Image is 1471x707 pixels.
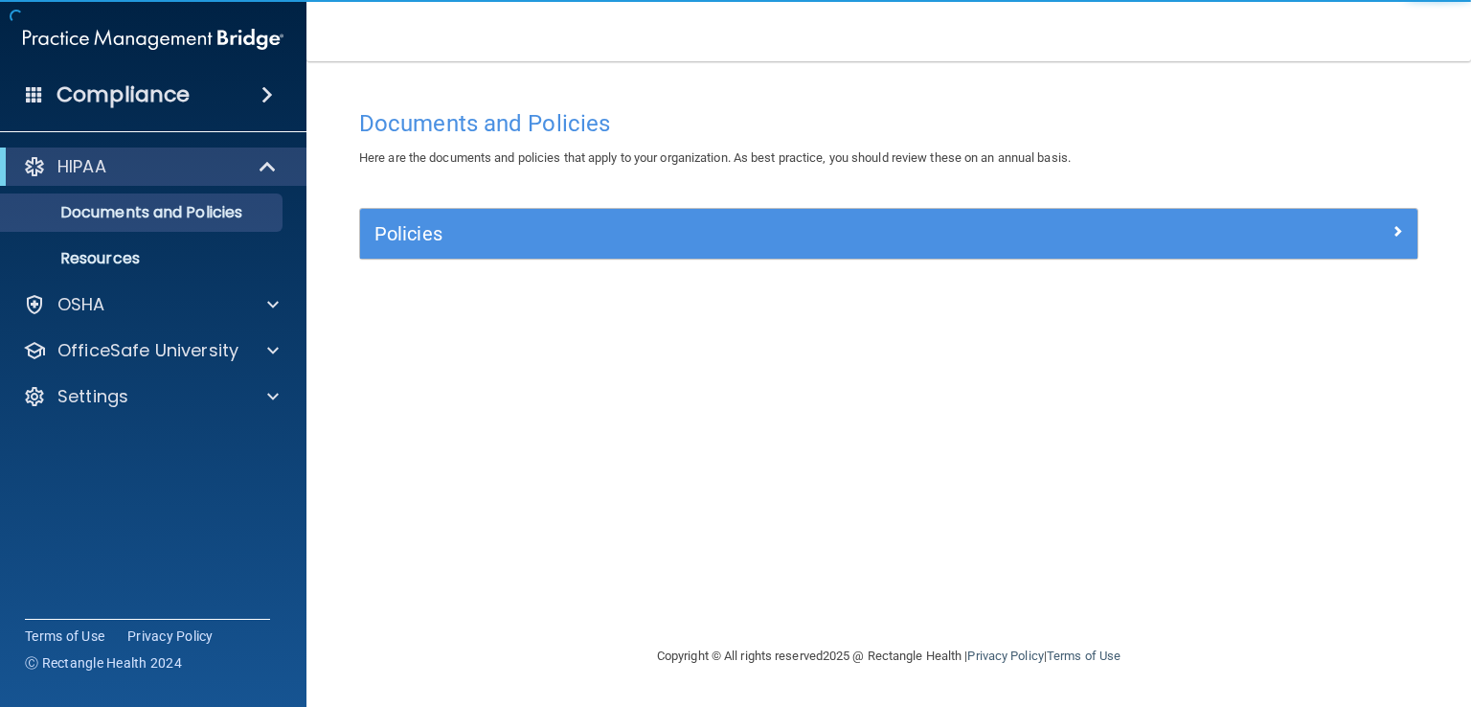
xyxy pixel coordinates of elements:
[57,81,190,108] h4: Compliance
[57,293,105,316] p: OSHA
[374,223,1139,244] h5: Policies
[25,653,182,673] span: Ⓒ Rectangle Health 2024
[967,649,1043,663] a: Privacy Policy
[359,111,1418,136] h4: Documents and Policies
[25,627,104,646] a: Terms of Use
[12,203,274,222] p: Documents and Policies
[23,385,279,408] a: Settings
[539,626,1238,687] div: Copyright © All rights reserved 2025 @ Rectangle Health | |
[359,150,1071,165] span: Here are the documents and policies that apply to your organization. As best practice, you should...
[57,155,106,178] p: HIPAA
[23,155,278,178] a: HIPAA
[23,293,279,316] a: OSHA
[1047,649,1120,663] a: Terms of Use
[127,627,214,646] a: Privacy Policy
[374,218,1403,249] a: Policies
[57,385,128,408] p: Settings
[12,249,274,268] p: Resources
[23,339,279,362] a: OfficeSafe University
[57,339,238,362] p: OfficeSafe University
[23,20,283,58] img: PMB logo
